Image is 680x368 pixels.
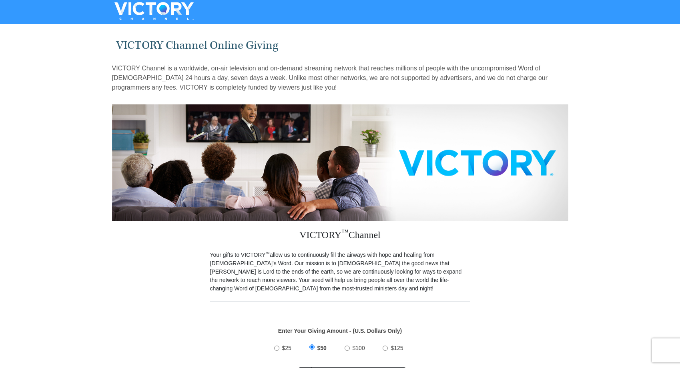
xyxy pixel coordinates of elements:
[266,251,270,256] sup: ™
[353,345,365,351] span: $100
[391,345,403,351] span: $125
[341,228,349,236] sup: ™
[278,328,402,334] strong: Enter Your Giving Amount - (U.S. Dollars Only)
[104,2,204,20] img: VICTORYTHON - VICTORY Channel
[210,221,470,251] h3: VICTORY Channel
[282,345,291,351] span: $25
[116,39,564,52] h1: VICTORY Channel Online Giving
[210,251,470,293] p: Your gifts to VICTORY allow us to continuously fill the airways with hope and healing from [DEMOG...
[317,345,327,351] span: $50
[112,64,568,92] p: VICTORY Channel is a worldwide, on-air television and on-demand streaming network that reaches mi...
